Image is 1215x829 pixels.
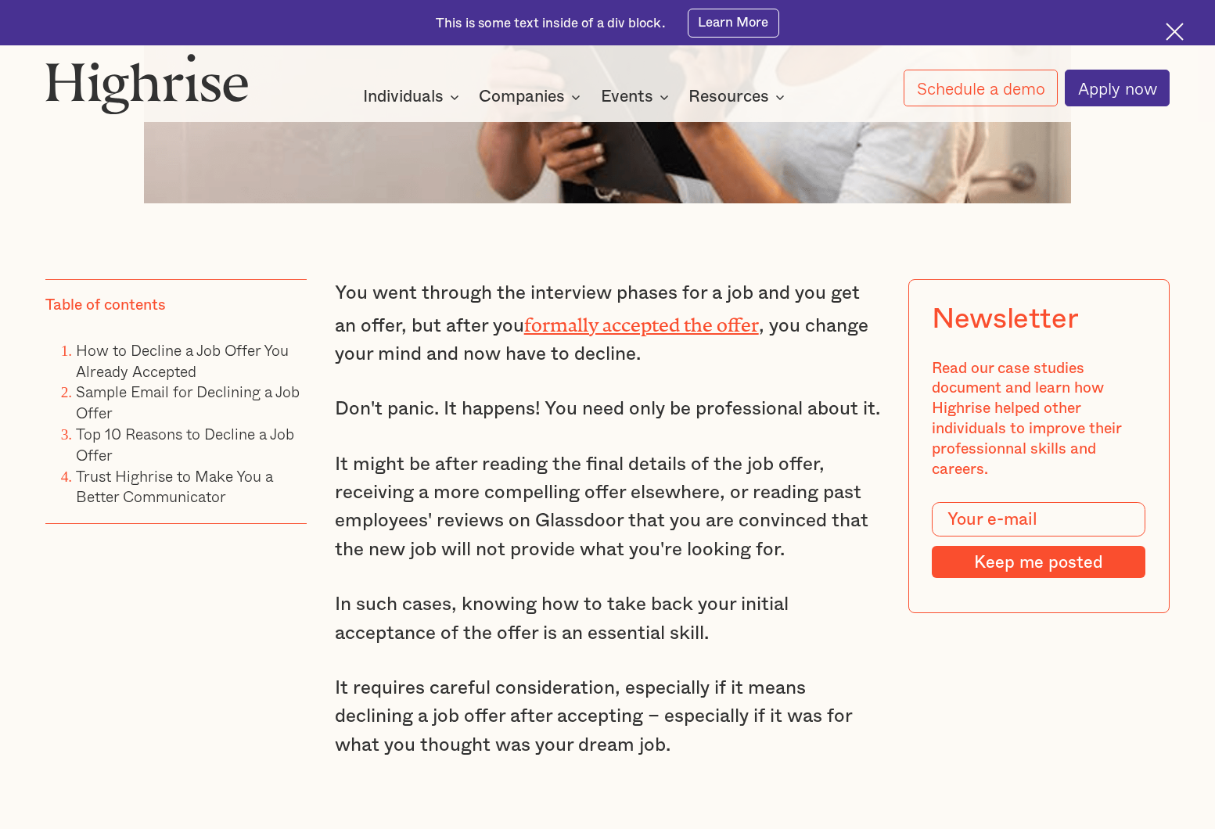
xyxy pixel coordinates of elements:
p: In such cases, knowing how to take back your initial acceptance of the offer is an essential skill. [335,590,881,648]
a: Top 10 Reasons to Decline a Job Offer [76,422,294,466]
div: Table of contents [45,296,166,316]
div: Read our case studies document and learn how Highrise helped other individuals to improve their p... [932,359,1145,480]
a: Trust Highrise to Make You a Better Communicator [76,464,273,508]
a: Schedule a demo [904,70,1058,106]
div: Newsletter [932,303,1078,336]
a: How to Decline a Job Offer You Already Accepted [76,338,289,382]
a: Sample Email for Declining a Job Offer [76,379,300,424]
div: Individuals [363,88,464,106]
a: Learn More [688,9,779,38]
div: Companies [479,88,565,106]
form: Modal Form [932,502,1145,578]
div: Events [601,88,653,106]
div: Resources [688,88,769,106]
p: It might be after reading the final details of the job offer, receiving a more compelling offer e... [335,450,881,565]
p: You went through the interview phases for a job and you get an offer, but after you , you change ... [335,279,881,368]
p: Don't panic. It happens! You need only be professional about it. [335,395,881,423]
a: Apply now [1065,70,1170,107]
div: Individuals [363,88,444,106]
a: formally accepted the offer [524,314,759,326]
img: Highrise logo [45,53,249,114]
div: Resources [688,88,789,106]
p: It requires careful consideration, especially if it means declining a job offer after accepting –... [335,674,881,759]
input: Your e-mail [932,502,1145,537]
div: This is some text inside of a div block. [436,14,665,32]
img: Cross icon [1166,23,1184,41]
div: Events [601,88,674,106]
input: Keep me posted [932,546,1145,578]
div: Companies [479,88,585,106]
